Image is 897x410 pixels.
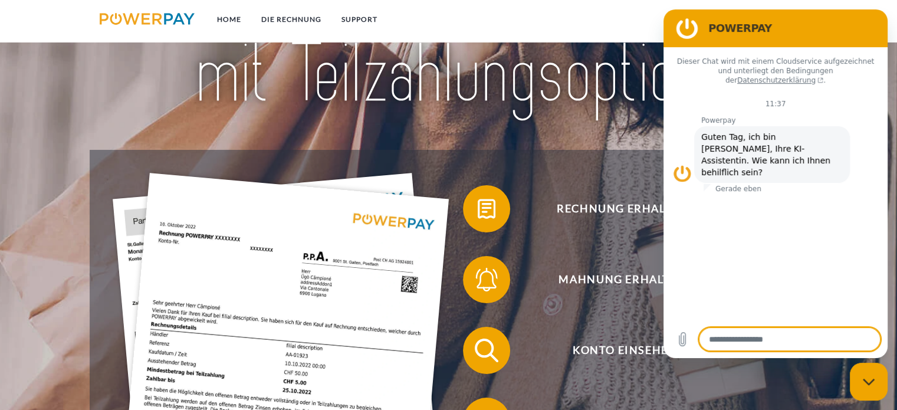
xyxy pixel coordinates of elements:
img: qb_bill.svg [472,194,501,224]
a: Home [207,9,251,30]
span: Konto einsehen [480,327,769,374]
img: qb_search.svg [472,336,501,365]
button: Konto einsehen [463,327,770,374]
button: Rechnung erhalten? [463,185,770,232]
span: Rechnung erhalten? [480,185,769,232]
a: SUPPORT [331,9,387,30]
button: Mahnung erhalten? [463,256,770,303]
img: logo-powerpay.svg [100,13,195,25]
a: agb [737,9,773,30]
iframe: Messaging-Fenster [663,9,888,358]
a: DIE RECHNUNG [251,9,331,30]
iframe: Schaltfläche zum Öffnen des Messaging-Fensters; Konversation läuft [850,363,888,401]
span: Mahnung erhalten? [480,256,769,303]
img: qb_bell.svg [472,265,501,294]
